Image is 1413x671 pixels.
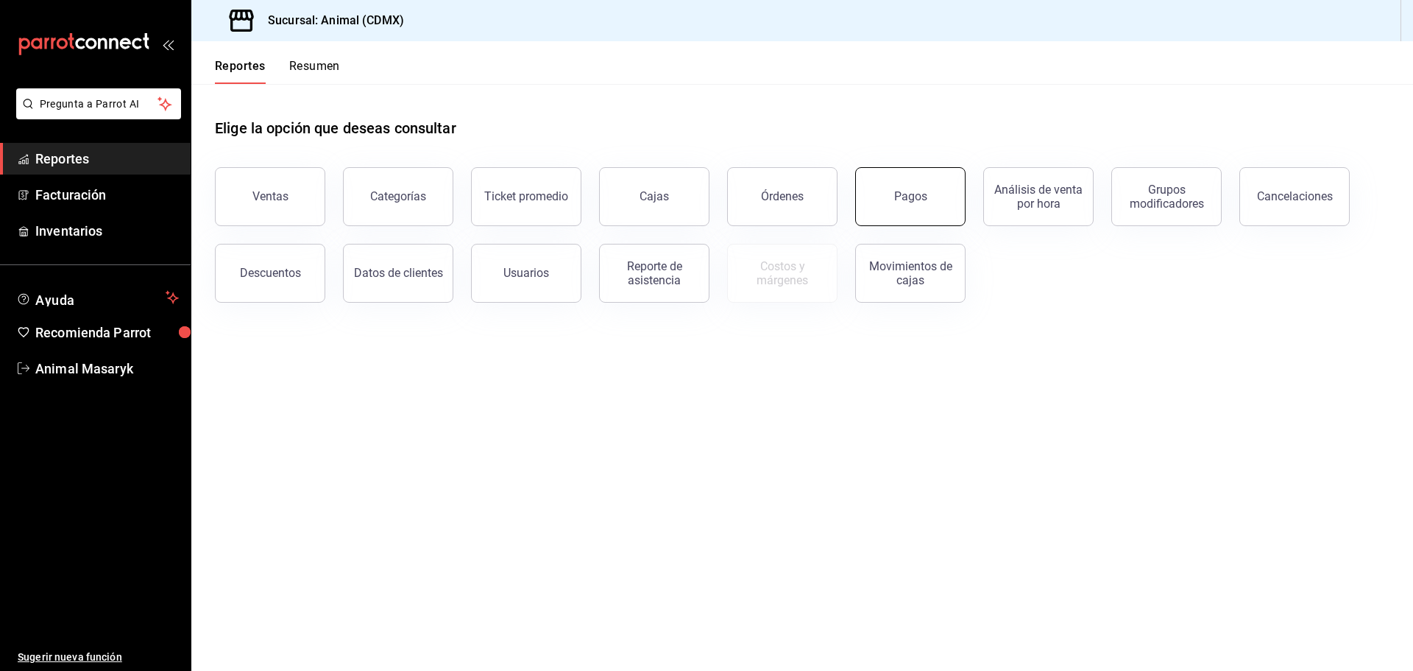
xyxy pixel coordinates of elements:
[1111,167,1222,226] button: Grupos modificadores
[162,38,174,50] button: open_drawer_menu
[865,259,956,287] div: Movimientos de cajas
[35,149,179,169] span: Reportes
[1121,183,1212,211] div: Grupos modificadores
[737,259,828,287] div: Costos y márgenes
[727,244,837,303] button: Contrata inventarios para ver este reporte
[761,189,804,203] div: Órdenes
[35,359,179,379] span: Animal Masaryk
[1239,167,1350,226] button: Cancelaciones
[289,59,340,84] button: Resumen
[215,167,325,226] button: Ventas
[727,167,837,226] button: Órdenes
[855,167,966,226] button: Pagos
[252,189,288,203] div: Ventas
[215,244,325,303] button: Descuentos
[10,107,181,122] a: Pregunta a Parrot AI
[256,12,404,29] h3: Sucursal: Animal (CDMX)
[35,185,179,205] span: Facturación
[16,88,181,119] button: Pregunta a Parrot AI
[640,189,669,203] div: Cajas
[370,189,426,203] div: Categorías
[471,244,581,303] button: Usuarios
[343,167,453,226] button: Categorías
[35,289,160,306] span: Ayuda
[894,189,927,203] div: Pagos
[1257,189,1333,203] div: Cancelaciones
[40,96,158,112] span: Pregunta a Parrot AI
[215,59,266,84] button: Reportes
[215,117,456,139] h1: Elige la opción que deseas consultar
[240,266,301,280] div: Descuentos
[471,167,581,226] button: Ticket promedio
[35,221,179,241] span: Inventarios
[855,244,966,303] button: Movimientos de cajas
[35,323,179,342] span: Recomienda Parrot
[983,167,1094,226] button: Análisis de venta por hora
[609,259,700,287] div: Reporte de asistencia
[993,183,1084,211] div: Análisis de venta por hora
[503,266,549,280] div: Usuarios
[354,266,443,280] div: Datos de clientes
[599,167,709,226] button: Cajas
[215,59,340,84] div: navigation tabs
[18,650,179,665] span: Sugerir nueva función
[599,244,709,303] button: Reporte de asistencia
[484,189,568,203] div: Ticket promedio
[343,244,453,303] button: Datos de clientes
